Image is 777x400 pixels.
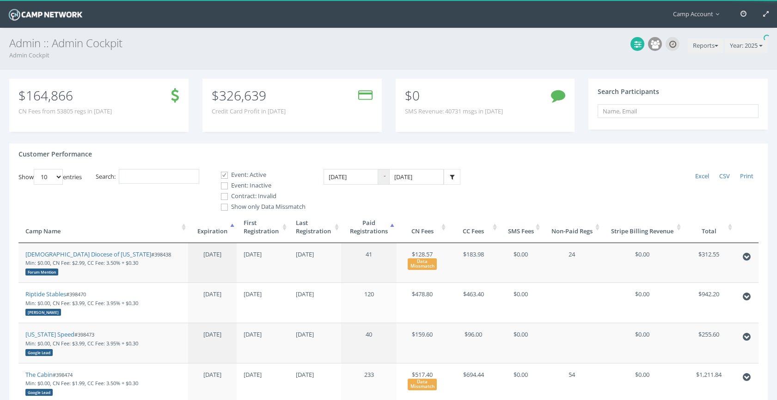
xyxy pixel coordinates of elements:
input: Date Range: To [389,169,444,185]
td: $0.00 [499,282,543,323]
td: 41 [341,243,397,283]
td: [DATE] [237,243,289,283]
td: $463.40 [448,282,499,323]
button: Year: 2025 [725,38,768,53]
a: Excel [690,169,714,184]
span: - [378,169,389,185]
th: PaidRegistrations: activate to sort column ascending [341,212,397,243]
th: Non-Paid Regs: activate to sort column ascending [542,212,601,243]
span: 164,866 [26,87,73,104]
td: $942.20 [683,282,734,323]
h4: Search Participants [598,88,659,95]
th: CN Fees: activate to sort column ascending [397,212,448,243]
h3: Admin :: Admin Cockpit [9,37,768,49]
td: $159.60 [397,323,448,363]
span: [DATE] [203,290,221,298]
th: Camp Name: activate to sort column ascending [18,212,188,243]
th: SMS Fees: activate to sort column ascending [499,212,543,243]
span: Excel [695,172,709,180]
input: Name, Email [598,104,759,118]
span: Print [740,172,753,180]
span: Year: 2025 [730,41,758,50]
div: Data Missmatch [408,258,437,269]
label: Event: Inactive [213,181,306,190]
div: Google Lead [25,349,53,356]
div: Google Lead [25,389,53,396]
input: Search: [119,169,199,184]
td: $0.00 [602,323,684,363]
a: Print [735,169,759,184]
td: $0.00 [602,282,684,323]
th: CC Fees: activate to sort column ascending [448,212,499,243]
td: [DATE] [237,323,289,363]
td: $128.57 [397,243,448,283]
td: [DATE] [237,282,289,323]
input: Date Range: From [324,169,378,185]
span: CSV [719,172,730,180]
th: Expiration: activate to sort column descending [188,212,237,243]
div: Forum Mention [25,269,58,275]
th: Total: activate to sort column ascending [683,212,734,243]
div: [PERSON_NAME] [25,309,61,316]
a: [DEMOGRAPHIC_DATA] Diocese of [US_STATE] [25,250,151,258]
th: LastRegistration: activate to sort column ascending [289,212,341,243]
select: Showentries [34,169,63,185]
td: $0.00 [499,243,543,283]
a: Riptide Stables [25,290,66,298]
img: Camp Network [7,6,84,23]
div: Data Missmatch [408,379,437,390]
p: $ [18,90,112,100]
h4: Customer Performance [18,150,92,157]
label: Event: Active [213,170,306,180]
button: Reports [688,38,723,53]
td: $183.98 [448,243,499,283]
small: #398470 Min: $0.00, CN Fee: $3.99, CC Fee: 3.95% + $0.30 [25,291,138,315]
label: Show entries [18,169,82,185]
td: $96.00 [448,323,499,363]
span: [DATE] [203,330,221,338]
td: [DATE] [289,243,341,283]
span: Camp Account [673,10,724,18]
p: $ [212,90,286,100]
th: Stripe Billing Revenue: activate to sort column ascending [602,212,684,243]
td: 40 [341,323,397,363]
span: SMS Revenue: 40731 msgs in [DATE] [405,107,503,116]
td: $0.00 [499,323,543,363]
label: Contract: Invalid [213,192,306,201]
span: [DATE] [203,250,221,258]
label: Show only Data Missmatch [213,202,306,212]
span: [DATE] [203,370,221,379]
th: FirstRegistration: activate to sort column ascending [237,212,289,243]
small: #398473 Min: $0.00, CN Fee: $3.99, CC Fee: 3.95% + $0.30 [25,331,138,355]
td: $478.80 [397,282,448,323]
small: #398438 Min: $0.00, CN Fee: $2.99, CC Fee: 3.50% + $0.30 [25,251,171,275]
span: Credit Card Profit in [DATE] [212,107,286,116]
td: $0.00 [602,243,684,283]
td: $255.60 [683,323,734,363]
a: The Cabin [25,370,53,379]
a: CSV [714,169,735,184]
a: Admin Cockpit [9,51,49,59]
a: [US_STATE] Speed [25,330,74,338]
span: $0 [405,87,420,104]
td: $312.55 [683,243,734,283]
span: CN Fees from 53805 regs in [DATE] [18,107,112,116]
td: 120 [341,282,397,323]
small: #398474 Min: $0.00, CN Fee: $1.99, CC Fee: 3.50% + $0.30 [25,371,138,395]
td: [DATE] [289,323,341,363]
span: 326,639 [219,87,266,104]
label: Search: [96,169,199,184]
td: 24 [542,243,601,283]
td: [DATE] [289,282,341,323]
